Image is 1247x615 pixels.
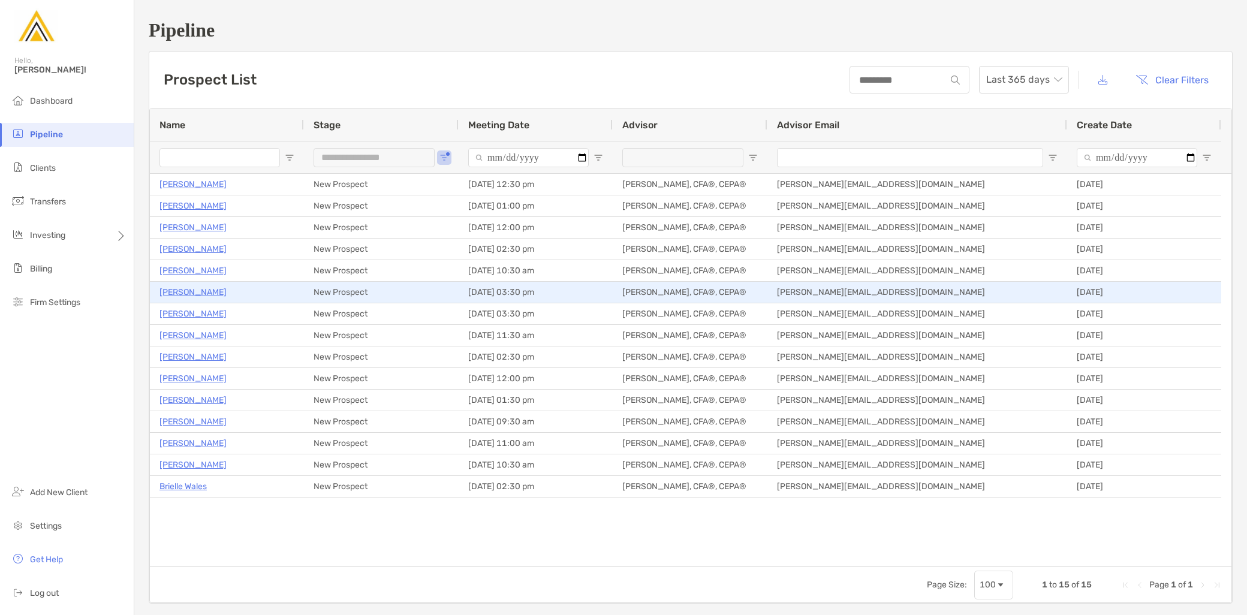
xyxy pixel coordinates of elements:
div: [DATE] [1067,454,1221,475]
div: [PERSON_NAME], CFA®, CEPA® [613,390,767,411]
div: New Prospect [304,411,459,432]
a: [PERSON_NAME] [159,457,227,472]
div: New Prospect [304,303,459,324]
p: [PERSON_NAME] [159,285,227,300]
a: [PERSON_NAME] [159,393,227,408]
div: [PERSON_NAME][EMAIL_ADDRESS][DOMAIN_NAME] [767,454,1067,475]
p: [PERSON_NAME] [159,177,227,192]
div: Next Page [1198,580,1207,590]
p: [PERSON_NAME] [159,436,227,451]
img: logout icon [11,585,25,599]
div: [PERSON_NAME][EMAIL_ADDRESS][DOMAIN_NAME] [767,195,1067,216]
div: New Prospect [304,454,459,475]
h1: Pipeline [149,19,1233,41]
span: Last 365 days [986,67,1062,93]
span: 15 [1059,580,1070,590]
div: [DATE] 02:30 pm [459,346,613,367]
div: [DATE] [1067,303,1221,324]
div: [DATE] 10:30 am [459,454,613,475]
img: dashboard icon [11,93,25,107]
button: Open Filter Menu [285,153,294,162]
img: get-help icon [11,551,25,566]
a: [PERSON_NAME] [159,414,227,429]
span: Settings [30,521,62,531]
div: [DATE] [1067,368,1221,389]
div: New Prospect [304,476,459,497]
div: [PERSON_NAME], CFA®, CEPA® [613,195,767,216]
div: [DATE] [1067,411,1221,432]
div: [PERSON_NAME], CFA®, CEPA® [613,325,767,346]
div: [DATE] 12:00 pm [459,368,613,389]
div: New Prospect [304,239,459,260]
div: [PERSON_NAME], CFA®, CEPA® [613,346,767,367]
img: clients icon [11,160,25,174]
h3: Prospect List [164,71,257,88]
span: 1 [1042,580,1047,590]
div: [DATE] [1067,174,1221,195]
div: [DATE] 11:00 am [459,433,613,454]
div: [PERSON_NAME], CFA®, CEPA® [613,454,767,475]
div: [PERSON_NAME][EMAIL_ADDRESS][DOMAIN_NAME] [767,282,1067,303]
div: [DATE] 11:30 am [459,325,613,346]
div: [DATE] [1067,217,1221,238]
a: [PERSON_NAME] [159,242,227,257]
span: 1 [1188,580,1193,590]
button: Open Filter Menu [1202,153,1212,162]
a: [PERSON_NAME] [159,220,227,235]
span: Page [1149,580,1169,590]
a: [PERSON_NAME] [159,349,227,364]
span: Add New Client [30,487,88,498]
div: Page Size: [927,580,967,590]
div: New Prospect [304,217,459,238]
div: [PERSON_NAME], CFA®, CEPA® [613,433,767,454]
div: [DATE] [1067,325,1221,346]
div: [DATE] 02:30 pm [459,239,613,260]
span: 1 [1171,580,1176,590]
div: [PERSON_NAME], CFA®, CEPA® [613,217,767,238]
span: to [1049,580,1057,590]
button: Open Filter Menu [594,153,603,162]
span: Pipeline [30,129,63,140]
div: [DATE] [1067,476,1221,497]
input: Advisor Email Filter Input [777,148,1043,167]
div: 100 [980,580,996,590]
span: of [1071,580,1079,590]
div: [PERSON_NAME][EMAIL_ADDRESS][DOMAIN_NAME] [767,433,1067,454]
a: [PERSON_NAME] [159,198,227,213]
span: Get Help [30,554,63,565]
div: [DATE] 09:30 am [459,411,613,432]
div: New Prospect [304,282,459,303]
span: [PERSON_NAME]! [14,65,126,75]
div: [DATE] 02:30 pm [459,476,613,497]
div: [PERSON_NAME], CFA®, CEPA® [613,411,767,432]
button: Open Filter Menu [1048,153,1058,162]
button: Clear Filters [1126,67,1218,93]
a: [PERSON_NAME] [159,263,227,278]
p: Brielle Wales [159,479,207,494]
span: Dashboard [30,96,73,106]
p: [PERSON_NAME] [159,371,227,386]
button: Open Filter Menu [439,153,449,162]
a: [PERSON_NAME] [159,328,227,343]
span: Name [159,119,185,131]
div: [PERSON_NAME][EMAIL_ADDRESS][DOMAIN_NAME] [767,346,1067,367]
span: Transfers [30,197,66,207]
p: [PERSON_NAME] [159,306,227,321]
div: [DATE] [1067,433,1221,454]
div: [PERSON_NAME][EMAIL_ADDRESS][DOMAIN_NAME] [767,303,1067,324]
div: New Prospect [304,195,459,216]
div: [PERSON_NAME][EMAIL_ADDRESS][DOMAIN_NAME] [767,368,1067,389]
input: Name Filter Input [159,148,280,167]
span: Billing [30,264,52,274]
div: [DATE] [1067,239,1221,260]
input: Create Date Filter Input [1077,148,1197,167]
img: billing icon [11,261,25,275]
input: Meeting Date Filter Input [468,148,589,167]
